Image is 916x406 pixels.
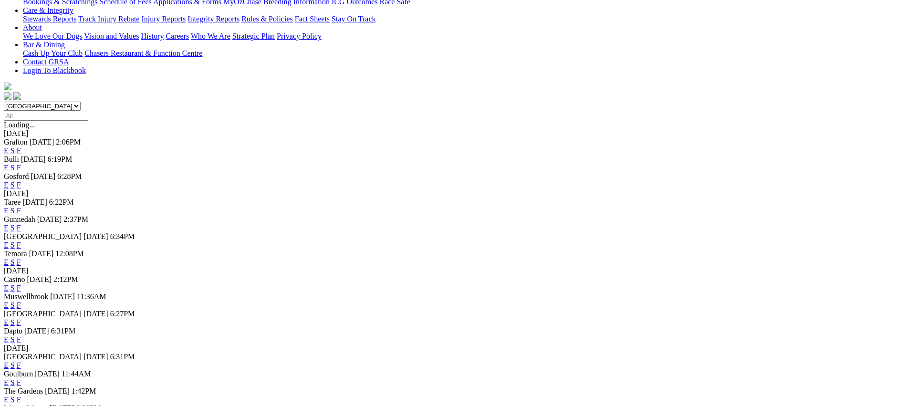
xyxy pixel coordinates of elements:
[83,310,108,318] span: [DATE]
[4,387,43,395] span: The Gardens
[191,32,230,40] a: Who We Are
[23,6,73,14] a: Care & Integrity
[166,32,189,40] a: Careers
[110,232,135,240] span: 6:34PM
[4,335,9,344] a: E
[4,318,9,326] a: E
[23,15,912,23] div: Care & Integrity
[23,32,82,40] a: We Love Our Dogs
[4,121,35,129] span: Loading...
[72,387,96,395] span: 1:42PM
[17,378,21,386] a: F
[4,378,9,386] a: E
[4,111,88,121] input: Select date
[17,207,21,215] a: F
[57,172,82,180] span: 6:28PM
[141,15,186,23] a: Injury Reports
[50,292,75,301] span: [DATE]
[4,292,48,301] span: Muswellbrook
[23,15,76,23] a: Stewards Reports
[23,66,86,74] a: Login To Blackbook
[10,146,15,155] a: S
[4,164,9,172] a: E
[110,310,135,318] span: 6:27PM
[4,250,27,258] span: Temora
[332,15,375,23] a: Stay On Track
[4,241,9,249] a: E
[10,335,15,344] a: S
[4,258,9,266] a: E
[22,198,47,206] span: [DATE]
[4,155,19,163] span: Bulli
[295,15,330,23] a: Fact Sheets
[17,301,21,309] a: F
[23,58,69,66] a: Contact GRSA
[17,284,21,292] a: F
[21,155,46,163] span: [DATE]
[17,241,21,249] a: F
[13,92,21,100] img: twitter.svg
[35,370,60,378] span: [DATE]
[37,215,62,223] span: [DATE]
[17,181,21,189] a: F
[27,275,52,283] span: [DATE]
[55,250,84,258] span: 12:08PM
[10,301,15,309] a: S
[4,370,33,378] span: Goulburn
[10,164,15,172] a: S
[4,267,912,275] div: [DATE]
[187,15,239,23] a: Integrity Reports
[4,146,9,155] a: E
[4,232,82,240] span: [GEOGRAPHIC_DATA]
[17,146,21,155] a: F
[10,224,15,232] a: S
[4,396,9,404] a: E
[4,172,29,180] span: Gosford
[48,155,73,163] span: 6:19PM
[4,207,9,215] a: E
[232,32,275,40] a: Strategic Plan
[4,361,9,369] a: E
[141,32,164,40] a: History
[53,275,78,283] span: 2:12PM
[4,224,9,232] a: E
[10,207,15,215] a: S
[110,353,135,361] span: 6:31PM
[10,361,15,369] a: S
[277,32,322,40] a: Privacy Policy
[17,164,21,172] a: F
[31,172,55,180] span: [DATE]
[10,284,15,292] a: S
[83,353,108,361] span: [DATE]
[4,92,11,100] img: facebook.svg
[23,49,912,58] div: Bar & Dining
[45,387,70,395] span: [DATE]
[49,198,74,206] span: 6:22PM
[4,215,35,223] span: Gunnedah
[4,301,9,309] a: E
[17,361,21,369] a: F
[241,15,293,23] a: Rules & Policies
[84,32,139,40] a: Vision and Values
[17,335,21,344] a: F
[62,370,91,378] span: 11:44AM
[63,215,88,223] span: 2:37PM
[24,327,49,335] span: [DATE]
[84,49,202,57] a: Chasers Restaurant & Function Centre
[23,23,42,31] a: About
[29,250,54,258] span: [DATE]
[10,396,15,404] a: S
[17,224,21,232] a: F
[23,32,912,41] div: About
[4,138,28,146] span: Grafton
[77,292,106,301] span: 11:36AM
[51,327,76,335] span: 6:31PM
[30,138,54,146] span: [DATE]
[4,83,11,90] img: logo-grsa-white.png
[4,284,9,292] a: E
[4,344,912,353] div: [DATE]
[23,49,83,57] a: Cash Up Your Club
[83,232,108,240] span: [DATE]
[17,396,21,404] a: F
[56,138,81,146] span: 2:06PM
